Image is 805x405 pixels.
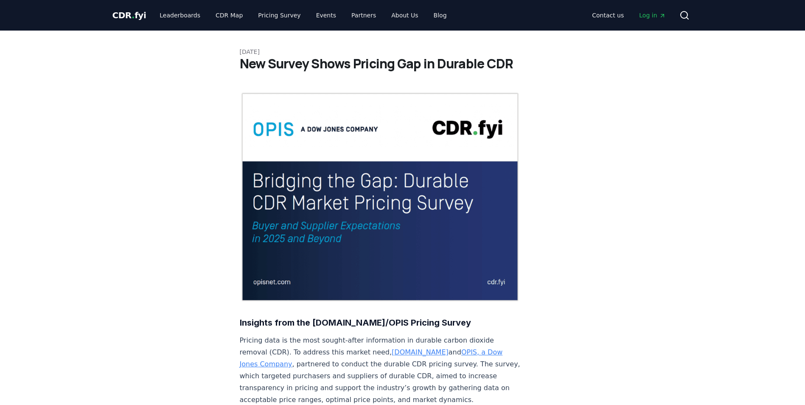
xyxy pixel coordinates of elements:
[112,10,146,20] span: CDR fyi
[153,8,207,23] a: Leaderboards
[209,8,250,23] a: CDR Map
[384,8,425,23] a: About Us
[240,92,521,302] img: blog post image
[251,8,307,23] a: Pricing Survey
[585,8,672,23] nav: Main
[427,8,454,23] a: Blog
[392,348,449,356] a: [DOMAIN_NAME]
[153,8,453,23] nav: Main
[309,8,343,23] a: Events
[240,318,471,328] strong: Insights from the [DOMAIN_NAME]/OPIS Pricing Survey
[132,10,135,20] span: .
[639,11,665,20] span: Log in
[240,56,566,71] h1: New Survey Shows Pricing Gap in Durable CDR
[632,8,672,23] a: Log in
[240,48,566,56] p: [DATE]
[112,9,146,21] a: CDR.fyi
[585,8,631,23] a: Contact us
[345,8,383,23] a: Partners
